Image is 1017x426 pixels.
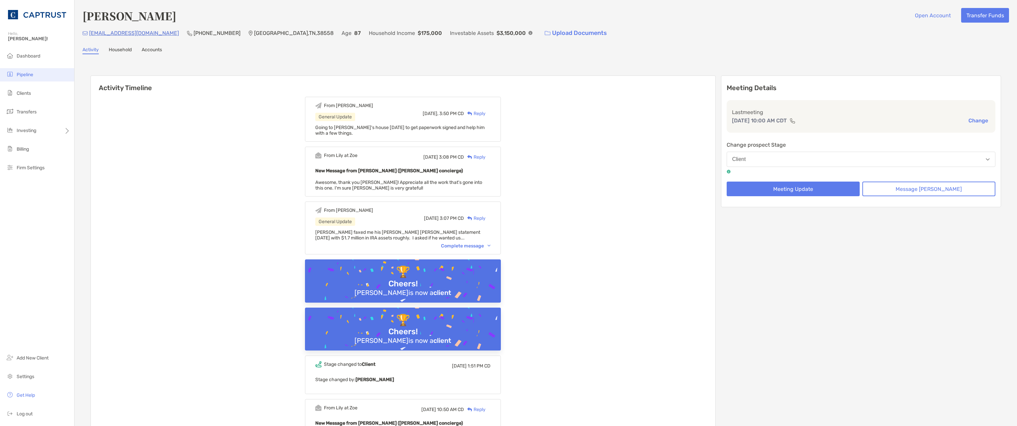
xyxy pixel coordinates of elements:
img: billing icon [6,145,14,153]
button: Client [727,152,996,167]
span: Log out [17,411,33,417]
button: Transfer Funds [961,8,1009,23]
img: Reply icon [467,111,472,116]
span: Settings [17,374,34,379]
div: Reply [464,154,486,161]
div: General Update [315,113,355,121]
span: [DATE] [421,407,436,412]
p: $175,000 [418,29,442,37]
img: Confetti [305,308,501,365]
img: clients icon [6,89,14,97]
span: Awesome, thank you [PERSON_NAME]! Appreciate all the work that's gone into this one. I'm sure [PE... [315,180,482,191]
p: [DATE] 10:00 AM CDT [732,116,787,125]
span: 3:50 PM CD [439,111,464,116]
b: Client [362,361,375,367]
img: Event icon [315,405,322,411]
p: [EMAIL_ADDRESS][DOMAIN_NAME] [89,29,179,37]
div: Reply [464,215,486,222]
span: [DATE] [424,215,439,221]
img: Info Icon [528,31,532,35]
b: New Message from [PERSON_NAME] ([PERSON_NAME] concierge) [315,420,463,426]
p: Last meeting [732,108,990,116]
img: settings icon [6,372,14,380]
img: Reply icon [467,155,472,159]
p: [GEOGRAPHIC_DATA] , TN , 38558 [254,29,334,37]
div: From Lily at Zoe [324,153,358,158]
p: Household Income [369,29,415,37]
b: New Message from [PERSON_NAME] ([PERSON_NAME] concierge) [315,168,463,174]
span: Get Help [17,392,35,398]
span: Clients [17,90,31,96]
p: Stage changed by: [315,375,491,384]
p: $3,150,000 [497,29,526,37]
div: 🏆 [393,314,413,327]
div: Cheers! [386,327,420,337]
img: Event icon [315,102,322,109]
button: Message [PERSON_NAME] [862,182,995,196]
b: client [433,337,451,345]
img: Reply icon [467,216,472,220]
button: Open Account [910,8,956,23]
span: Going to [PERSON_NAME]'s house [DATE] to get paperwork signed and help him with a few things. [315,125,485,136]
span: 3:07 PM CD [440,215,464,221]
img: Phone Icon [187,31,192,36]
div: From [PERSON_NAME] [324,208,373,213]
span: 10:50 AM CD [437,407,464,412]
div: Reply [464,110,486,117]
img: tooltip [727,170,731,174]
p: Change prospect Stage [727,141,996,149]
span: Dashboard [17,53,40,59]
img: Location Icon [248,31,253,36]
div: Cheers! [386,279,420,289]
span: Add New Client [17,355,49,361]
div: From Lily at Zoe [324,405,358,411]
div: From [PERSON_NAME] [324,103,373,108]
span: Billing [17,146,29,152]
img: Confetti [305,259,501,317]
span: [PERSON_NAME] faxed me his [PERSON_NAME] [PERSON_NAME] statement [DATE] with $1.7 million in IRA ... [315,229,480,241]
img: get-help icon [6,391,14,399]
span: [DATE] [452,363,467,369]
p: Investable Assets [450,29,494,37]
img: dashboard icon [6,52,14,60]
a: Household [109,47,132,54]
div: Reply [464,406,486,413]
span: Pipeline [17,72,33,77]
div: [PERSON_NAME] is now a [352,289,454,297]
img: Event icon [315,361,322,367]
img: add_new_client icon [6,354,14,361]
a: Activity [82,47,99,54]
span: Transfers [17,109,37,115]
img: button icon [545,31,550,36]
img: Chevron icon [488,245,491,247]
img: investing icon [6,126,14,134]
div: Stage changed to [324,361,375,367]
a: Accounts [142,47,162,54]
a: Upload Documents [540,26,611,40]
img: Open dropdown arrow [986,158,990,161]
button: Change [966,117,990,124]
h4: [PERSON_NAME] [82,8,176,23]
h6: Activity Timeline [91,76,715,92]
span: [DATE] [423,154,438,160]
div: Client [732,156,746,162]
img: pipeline icon [6,70,14,78]
span: [DATE], [423,111,438,116]
img: Event icon [315,207,322,213]
div: 🏆 [393,265,413,279]
p: Meeting Details [727,84,996,92]
img: CAPTRUST Logo [8,3,66,27]
span: Firm Settings [17,165,45,171]
button: Meeting Update [727,182,860,196]
img: logout icon [6,409,14,417]
span: Investing [17,128,36,133]
img: Email Icon [82,31,88,35]
p: 87 [354,29,361,37]
span: 1:51 PM CD [468,363,491,369]
img: communication type [790,118,796,123]
div: Complete message [441,243,491,249]
b: client [433,289,451,297]
img: Event icon [315,152,322,159]
img: firm-settings icon [6,163,14,171]
p: [PHONE_NUMBER] [194,29,240,37]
